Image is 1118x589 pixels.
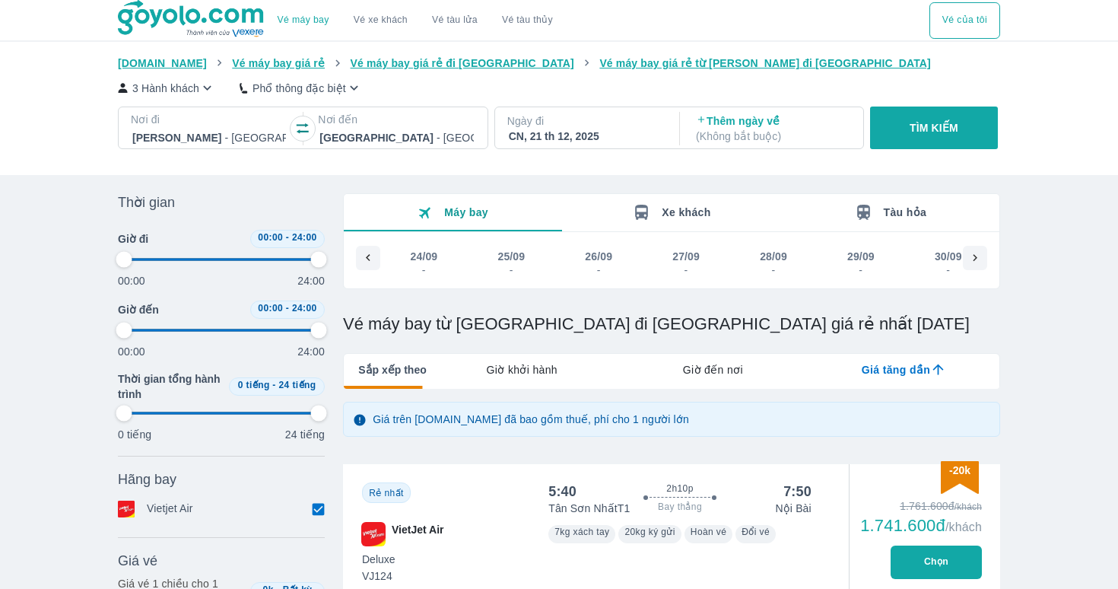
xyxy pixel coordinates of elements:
[253,81,346,96] p: Phổ thông đặc biệt
[683,362,743,377] span: Giờ đến nơi
[949,464,970,476] span: -20k
[369,488,403,498] span: Rẻ nhất
[847,249,875,264] div: 29/09
[272,380,275,390] span: -
[147,501,193,517] p: Vietjet Air
[672,249,700,264] div: 27/09
[411,264,437,276] div: -
[411,249,438,264] div: 24/09
[118,273,145,288] p: 00:00
[498,264,524,276] div: -
[662,206,710,218] span: Xe khách
[265,2,565,39] div: choose transportation mode
[343,314,1000,335] h1: Vé máy bay từ [GEOGRAPHIC_DATA] đi [GEOGRAPHIC_DATA] giá rẻ nhất [DATE]
[691,527,727,537] span: Hoàn vé
[910,120,958,135] p: TÌM KIẾM
[118,470,176,489] span: Hãng bay
[240,80,362,96] button: Phổ thông đặc biệt
[279,380,316,390] span: 24 tiếng
[380,246,963,279] div: scrollable day and price
[935,249,962,264] div: 30/09
[860,517,982,535] div: 1.741.600đ
[292,303,317,314] span: 24:00
[548,482,576,501] div: 5:40
[490,2,565,39] button: Vé tàu thủy
[427,354,999,386] div: lab API tabs example
[509,129,662,144] div: CN, 21 th 12, 2025
[354,14,408,26] a: Vé xe khách
[286,232,289,243] span: -
[118,302,159,317] span: Giờ đến
[742,527,770,537] span: Đổi vé
[941,461,979,494] img: discount
[696,129,850,144] p: ( Không bắt buộc )
[118,56,1000,71] nav: breadcrumb
[585,249,612,264] div: 26/09
[884,206,927,218] span: Tàu hỏa
[118,427,151,442] p: 0 tiếng
[860,498,982,514] div: 1.761.600đ
[118,552,157,570] span: Giá vé
[232,57,325,69] span: Vé máy bay giá rẻ
[775,501,811,516] p: Nội Bài
[870,107,997,149] button: TÌM KIẾM
[599,57,931,69] span: Vé máy bay giá rẻ từ [PERSON_NAME] đi [GEOGRAPHIC_DATA]
[297,273,325,288] p: 24:00
[351,57,574,69] span: Vé máy bay giá rẻ đi [GEOGRAPHIC_DATA]
[891,546,982,579] button: Chọn
[666,482,693,495] span: 2h10p
[318,112,475,127] p: Nơi đến
[548,501,630,516] p: Tân Sơn Nhất T1
[285,427,325,442] p: 24 tiếng
[696,113,850,144] p: Thêm ngày về
[848,264,874,276] div: -
[118,57,207,69] span: [DOMAIN_NAME]
[554,527,609,537] span: 7kg xách tay
[118,231,148,247] span: Giờ đi
[118,193,175,212] span: Thời gian
[487,362,557,377] span: Giờ khởi hành
[278,14,329,26] a: Vé máy bay
[131,112,287,127] p: Nơi đi
[362,552,395,567] span: Deluxe
[760,249,787,264] div: 28/09
[420,2,490,39] a: Vé tàu lửa
[862,362,930,377] span: Giá tăng dần
[238,380,270,390] span: 0 tiếng
[373,412,689,427] p: Giá trên [DOMAIN_NAME] đã bao gồm thuế, phí cho 1 người lớn
[258,303,283,314] span: 00:00
[929,2,1000,39] button: Vé của tôi
[118,80,215,96] button: 3 Hành khách
[783,482,812,501] div: 7:50
[444,206,488,218] span: Máy bay
[362,568,395,584] span: VJ124
[297,344,325,359] p: 24:00
[624,527,675,537] span: 20kg ký gửi
[935,264,961,276] div: -
[118,371,223,402] span: Thời gian tổng hành trình
[132,81,199,96] p: 3 Hành khách
[292,232,317,243] span: 24:00
[361,522,386,546] img: VJ
[258,232,283,243] span: 00:00
[497,249,525,264] div: 25/09
[286,303,289,314] span: -
[118,344,145,359] p: 00:00
[586,264,611,276] div: -
[761,264,786,276] div: -
[929,2,1000,39] div: choose transportation mode
[507,113,664,129] p: Ngày đi
[673,264,699,276] div: -
[358,362,427,377] span: Sắp xếp theo
[392,522,443,546] span: VietJet Air
[945,521,982,533] span: /khách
